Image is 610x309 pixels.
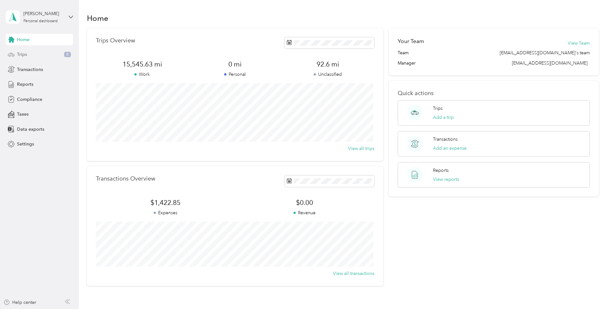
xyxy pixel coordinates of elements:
[568,40,590,47] button: View Team
[235,198,374,207] span: $0.00
[433,167,449,174] p: Reports
[433,176,459,183] button: View reports
[17,36,30,43] span: Home
[17,111,29,118] span: Taxes
[96,60,189,69] span: 15,545.63 mi
[23,10,64,17] div: [PERSON_NAME]
[189,71,281,78] p: Personal
[17,141,34,147] span: Settings
[282,71,374,78] p: Unclassified
[23,19,58,23] div: Personal dashboard
[512,60,588,66] span: [EMAIL_ADDRESS][DOMAIN_NAME]
[282,60,374,69] span: 92.6 mi
[96,175,155,182] p: Transactions Overview
[87,15,108,22] h1: Home
[235,209,374,216] p: Revenue
[189,60,281,69] span: 0 mi
[96,209,235,216] p: Expenses
[17,81,33,88] span: Reports
[333,270,374,277] button: View all transactions
[433,136,458,143] p: Transactions
[348,145,374,152] button: View all trips
[17,66,43,73] span: Transactions
[17,51,27,58] span: Trips
[398,60,416,66] span: Manager
[433,114,454,121] button: Add a trip
[433,145,467,152] button: Add an expense
[64,52,71,57] span: 8
[398,37,424,45] h2: Your Team
[96,71,189,78] p: Work
[17,96,42,103] span: Compliance
[398,90,590,97] p: Quick actions
[433,105,443,112] p: Trips
[4,299,36,306] button: Help center
[574,273,610,309] iframe: Everlance-gr Chat Button Frame
[17,126,44,133] span: Data exports
[500,49,590,56] span: [EMAIL_ADDRESS][DOMAIN_NAME]'s team
[96,37,135,44] p: Trips Overview
[96,198,235,207] span: $1,422.85
[398,49,409,56] span: Team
